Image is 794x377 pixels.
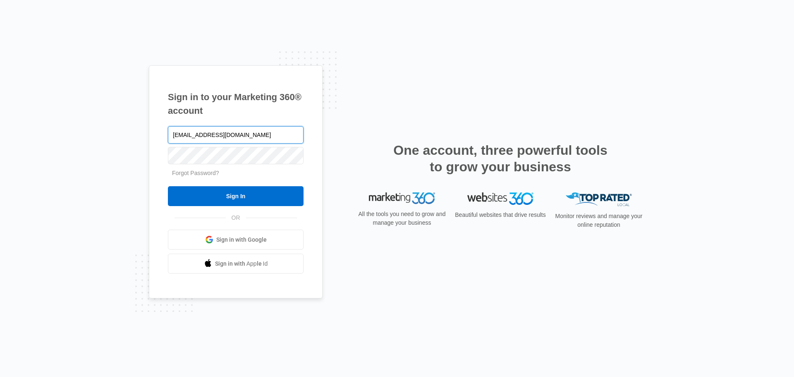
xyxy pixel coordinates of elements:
h1: Sign in to your Marketing 360® account [168,90,304,118]
span: Sign in with Google [216,235,267,244]
p: All the tools you need to grow and manage your business [356,210,448,227]
img: Top Rated Local [566,192,632,206]
input: Email [168,126,304,144]
p: Beautiful websites that drive results [454,211,547,219]
span: Sign in with Apple Id [215,259,268,268]
a: Forgot Password? [172,170,219,176]
a: Sign in with Apple Id [168,254,304,274]
h2: One account, three powerful tools to grow your business [391,142,610,175]
a: Sign in with Google [168,230,304,250]
p: Monitor reviews and manage your online reputation [552,212,645,229]
img: Marketing 360 [369,192,435,204]
input: Sign In [168,186,304,206]
img: Websites 360 [467,192,533,204]
span: OR [226,214,246,222]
